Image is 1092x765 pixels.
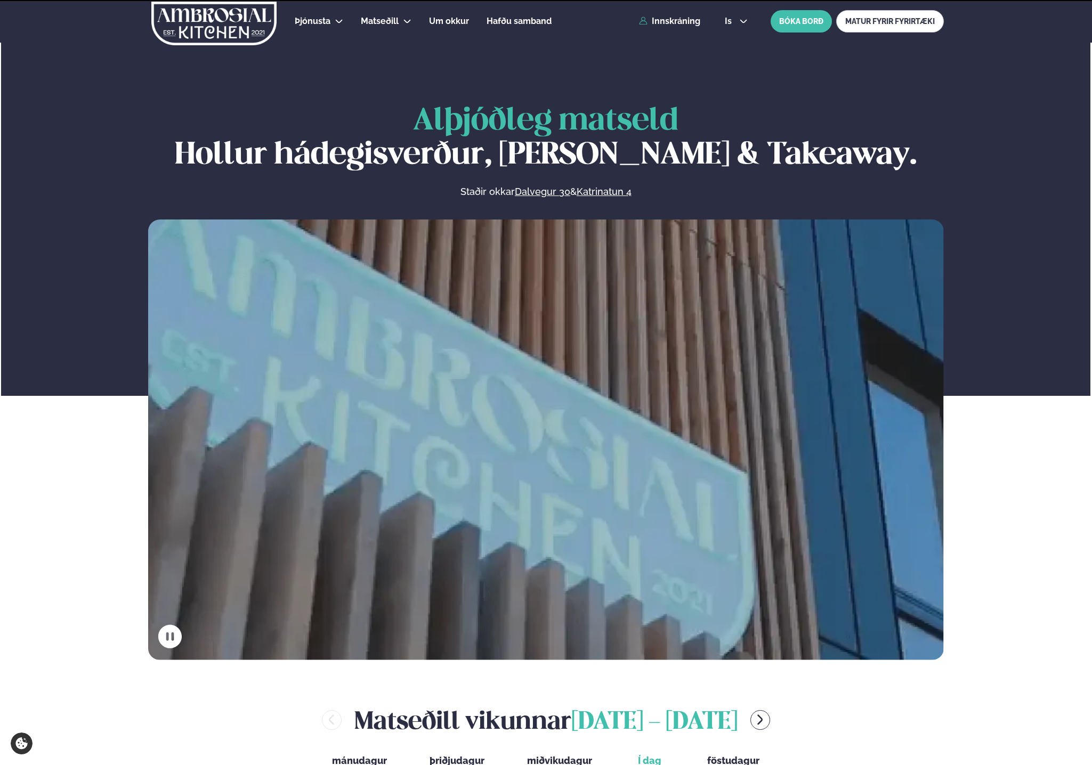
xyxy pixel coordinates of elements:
[295,16,330,26] span: Þjónusta
[716,17,756,26] button: is
[515,185,570,198] a: Dalvegur 30
[413,107,678,136] span: Alþjóðleg matseld
[344,185,747,198] p: Staðir okkar &
[429,16,469,26] span: Um okkur
[429,15,469,28] a: Um okkur
[487,16,552,26] span: Hafðu samband
[148,104,944,173] h1: Hollur hádegisverður, [PERSON_NAME] & Takeaway.
[639,17,700,26] a: Innskráning
[725,17,735,26] span: is
[361,16,399,26] span: Matseðill
[771,10,832,32] button: BÓKA BORÐ
[295,15,330,28] a: Þjónusta
[150,2,278,45] img: logo
[836,10,944,32] a: MATUR FYRIR FYRIRTÆKI
[750,710,770,730] button: menu-btn-right
[354,703,738,737] h2: Matseðill vikunnar
[11,733,33,754] a: Cookie settings
[487,15,552,28] a: Hafðu samband
[361,15,399,28] a: Matseðill
[322,710,342,730] button: menu-btn-left
[571,711,738,734] span: [DATE] - [DATE]
[577,185,632,198] a: Katrinatun 4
